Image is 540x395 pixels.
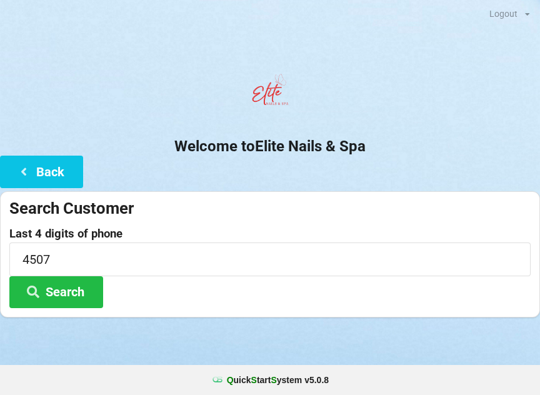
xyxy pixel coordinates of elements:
label: Last 4 digits of phone [9,227,531,240]
button: Search [9,276,103,308]
span: S [251,375,257,385]
div: Search Customer [9,198,531,219]
div: Logout [489,9,517,18]
span: Q [227,375,234,385]
img: favicon.ico [211,374,224,386]
img: EliteNailsSpa-Logo1.png [245,68,295,118]
b: uick tart ystem v 5.0.8 [227,374,329,386]
span: S [271,375,276,385]
input: 0000 [9,242,531,276]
